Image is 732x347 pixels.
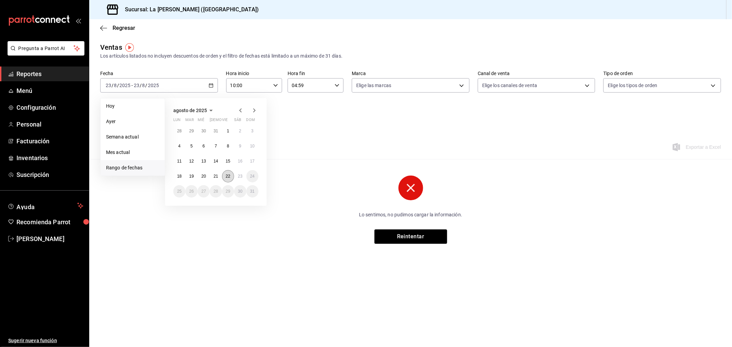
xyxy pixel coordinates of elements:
abbr: sábado [234,118,241,125]
abbr: jueves [210,118,250,125]
span: agosto de 2025 [173,108,207,113]
button: 27 de agosto de 2025 [198,185,210,198]
label: Hora fin [288,71,344,76]
button: 3 de agosto de 2025 [246,125,258,137]
button: 31 de julio de 2025 [210,125,222,137]
button: 23 de agosto de 2025 [234,170,246,182]
label: Marca [352,71,469,76]
button: 25 de agosto de 2025 [173,185,185,198]
span: / [112,83,114,88]
abbr: 29 de julio de 2025 [189,129,194,133]
input: -- [114,83,117,88]
span: / [117,83,119,88]
span: Sugerir nueva función [8,337,83,344]
button: 29 de agosto de 2025 [222,185,234,198]
button: 19 de agosto de 2025 [185,170,197,182]
abbr: 3 de agosto de 2025 [251,129,254,133]
abbr: 10 de agosto de 2025 [250,144,255,148]
button: 17 de agosto de 2025 [246,155,258,167]
span: Elige los canales de venta [482,82,537,89]
button: 2 de agosto de 2025 [234,125,246,137]
abbr: viernes [222,118,228,125]
button: 12 de agosto de 2025 [185,155,197,167]
span: Ayer [106,118,159,125]
a: Pregunta a Parrot AI [5,50,84,57]
button: 31 de agosto de 2025 [246,185,258,198]
button: 13 de agosto de 2025 [198,155,210,167]
abbr: 28 de julio de 2025 [177,129,182,133]
span: Mes actual [106,149,159,156]
abbr: 7 de agosto de 2025 [215,144,217,148]
span: Recomienda Parrot [16,217,83,227]
abbr: 6 de agosto de 2025 [202,144,205,148]
abbr: 21 de agosto de 2025 [213,174,218,179]
button: 28 de julio de 2025 [173,125,185,137]
span: Suscripción [16,170,83,179]
span: Rango de fechas [106,164,159,171]
button: 7 de agosto de 2025 [210,140,222,152]
button: 10 de agosto de 2025 [246,140,258,152]
abbr: 31 de julio de 2025 [213,129,218,133]
abbr: 26 de agosto de 2025 [189,189,194,194]
abbr: 19 de agosto de 2025 [189,174,194,179]
span: Elige las marcas [356,82,391,89]
label: Canal de venta [478,71,595,76]
button: 20 de agosto de 2025 [198,170,210,182]
abbr: 24 de agosto de 2025 [250,174,255,179]
abbr: 31 de agosto de 2025 [250,189,255,194]
button: 11 de agosto de 2025 [173,155,185,167]
span: Facturación [16,136,83,146]
span: Ayuda [16,202,74,210]
span: Menú [16,86,83,95]
img: Tooltip marker [125,43,134,52]
button: 21 de agosto de 2025 [210,170,222,182]
abbr: 29 de agosto de 2025 [226,189,230,194]
abbr: martes [185,118,194,125]
button: 9 de agosto de 2025 [234,140,246,152]
input: ---- [119,83,131,88]
abbr: 9 de agosto de 2025 [239,144,241,148]
abbr: 27 de agosto de 2025 [201,189,206,194]
abbr: 30 de julio de 2025 [201,129,206,133]
button: Pregunta a Parrot AI [8,41,84,56]
span: Inventarios [16,153,83,163]
abbr: 5 de agosto de 2025 [190,144,193,148]
button: 28 de agosto de 2025 [210,185,222,198]
abbr: 8 de agosto de 2025 [227,144,229,148]
span: Hoy [106,103,159,110]
abbr: 18 de agosto de 2025 [177,174,182,179]
span: Personal [16,120,83,129]
input: -- [133,83,140,88]
button: 6 de agosto de 2025 [198,140,210,152]
span: / [140,83,142,88]
abbr: 22 de agosto de 2025 [226,174,230,179]
abbr: miércoles [198,118,204,125]
span: / [146,83,148,88]
abbr: 1 de agosto de 2025 [227,129,229,133]
label: Fecha [100,71,218,76]
abbr: 11 de agosto de 2025 [177,159,182,164]
button: 24 de agosto de 2025 [246,170,258,182]
button: 14 de agosto de 2025 [210,155,222,167]
abbr: 16 de agosto de 2025 [238,159,242,164]
abbr: 30 de agosto de 2025 [238,189,242,194]
button: 22 de agosto de 2025 [222,170,234,182]
button: 8 de agosto de 2025 [222,140,234,152]
span: Semana actual [106,133,159,141]
abbr: 13 de agosto de 2025 [201,159,206,164]
span: Reportes [16,69,83,79]
button: 18 de agosto de 2025 [173,170,185,182]
button: 1 de agosto de 2025 [222,125,234,137]
abbr: lunes [173,118,181,125]
span: Configuración [16,103,83,112]
abbr: domingo [246,118,255,125]
span: Pregunta a Parrot AI [19,45,74,52]
button: 16 de agosto de 2025 [234,155,246,167]
button: 15 de agosto de 2025 [222,155,234,167]
abbr: 2 de agosto de 2025 [239,129,241,133]
abbr: 23 de agosto de 2025 [238,174,242,179]
input: -- [105,83,112,88]
abbr: 4 de agosto de 2025 [178,144,181,148]
button: 5 de agosto de 2025 [185,140,197,152]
